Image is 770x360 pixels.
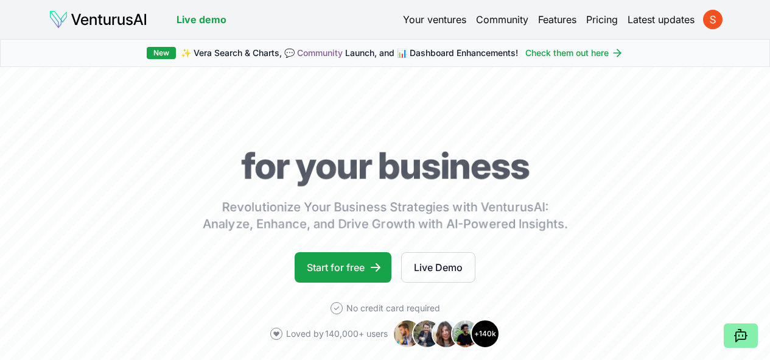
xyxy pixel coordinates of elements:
[476,12,528,27] a: Community
[401,252,475,283] a: Live Demo
[432,319,461,348] img: Avatar 3
[181,47,518,59] span: ✨ Vera Search & Charts, 💬 Launch, and 📊 Dashboard Enhancements!
[297,48,343,58] a: Community
[147,47,176,59] div: New
[628,12,695,27] a: Latest updates
[393,319,422,348] img: Avatar 1
[525,47,623,59] a: Check them out here
[703,10,723,29] img: ACg8ocKYeNuTCHeJW6r5WK4yx7U4ttpkf89GXhyWqs3N177ggR34yQ=s96-c
[538,12,576,27] a: Features
[403,12,466,27] a: Your ventures
[295,252,391,283] a: Start for free
[451,319,480,348] img: Avatar 4
[49,10,147,29] img: logo
[586,12,618,27] a: Pricing
[412,319,441,348] img: Avatar 2
[177,12,226,27] a: Live demo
